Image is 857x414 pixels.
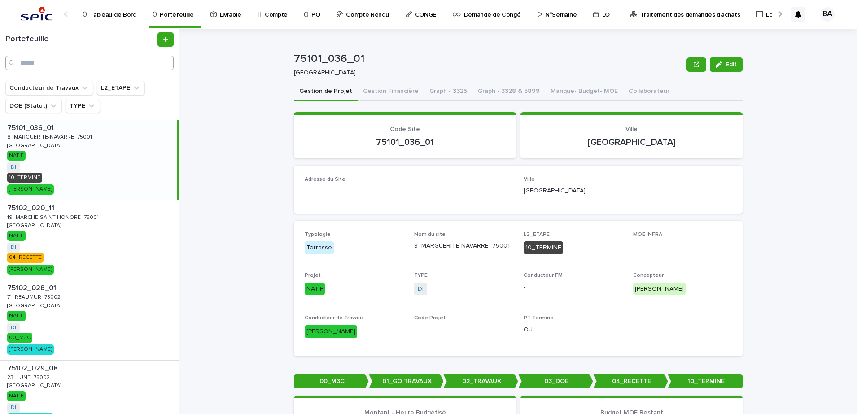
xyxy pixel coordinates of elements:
[7,292,62,301] p: 71_REAUMUR_75002
[7,231,26,241] div: NATIF
[593,374,668,389] p: 04_RECETTE
[524,232,550,237] span: L2_ETAPE
[294,52,683,65] p: 75101_036_01
[7,265,54,275] div: [PERSON_NAME]
[358,83,424,101] button: Gestion Financière
[5,81,93,95] button: Conducteur de Travaux
[7,253,44,262] div: 04_RECETTE
[7,391,26,401] div: NATIF
[7,132,94,140] p: 8_MARGUERITE-NAVARRE_75001
[7,344,54,354] div: [PERSON_NAME]
[5,99,62,113] button: DOE (Statut)
[11,325,16,331] a: DI
[545,83,623,101] button: Manque- Budget- MOE
[7,282,58,292] p: 75102_028_01
[633,283,686,296] div: [PERSON_NAME]
[7,184,54,194] div: [PERSON_NAME]
[633,232,662,237] span: MOE INFRA
[418,284,424,294] a: DI
[11,244,16,251] a: DI
[524,315,554,321] span: PT-Termine
[424,83,472,101] button: Graph - 3325
[11,164,16,170] a: DI
[305,241,334,254] div: Terrasse
[414,232,446,237] span: Nom du site
[305,177,345,182] span: Adresse du Site
[294,374,369,389] p: 00_M3C
[7,362,60,373] p: 75102_029_08
[305,137,505,148] p: 75101_036_01
[414,273,428,278] span: TYPE
[305,315,364,321] span: Conducteur de Travaux
[531,137,732,148] p: [GEOGRAPHIC_DATA]
[7,122,56,132] p: 75101_036_01
[7,381,63,389] p: [GEOGRAPHIC_DATA]
[726,61,737,68] span: Edit
[5,56,174,70] input: Search
[97,81,145,95] button: L2_ETAPE
[414,325,513,335] p: -
[633,241,732,251] p: -
[11,405,16,411] a: DI
[524,241,563,254] div: 10_TERMINE
[414,315,446,321] span: Code Projet
[305,273,321,278] span: Projet
[7,221,63,229] p: [GEOGRAPHIC_DATA]
[18,5,55,23] img: svstPd6MQfCT1uX1QGkG
[524,283,622,292] p: -
[623,83,675,101] button: Collaborateur
[66,99,100,113] button: TYPE
[390,126,420,132] span: Code Site
[472,83,545,101] button: Graph - 3328 & 5899
[305,325,357,338] div: [PERSON_NAME]
[7,151,26,161] div: NATIF
[7,333,32,343] div: 00_M3C
[7,173,42,183] div: 10_TERMINE
[7,202,56,213] p: 75102_020_11
[524,325,622,335] p: OUI
[7,373,52,381] p: 23_LUNE_75002
[7,141,63,149] p: [GEOGRAPHIC_DATA]
[294,83,358,101] button: Gestion de Projet
[443,374,518,389] p: 02_TRAVAUX
[518,374,593,389] p: 03_DOE
[305,283,325,296] div: NATIF
[7,311,26,321] div: NATIF
[524,273,563,278] span: Conducteur FM
[305,232,331,237] span: Typologie
[524,186,732,196] p: [GEOGRAPHIC_DATA]
[5,35,156,44] h1: Portefeuille
[710,57,743,72] button: Edit
[294,69,679,77] p: [GEOGRAPHIC_DATA]
[369,374,444,389] p: 01_GO TRAVAUX
[524,177,535,182] span: Ville
[305,186,513,196] p: -
[820,7,835,22] div: BA
[625,126,638,132] span: Ville
[7,213,101,221] p: 19_MARCHE-SAINT-HONORE_75001
[633,273,664,278] span: Concepteur
[668,374,743,389] p: 10_TERMINE
[7,301,63,309] p: [GEOGRAPHIC_DATA]
[414,241,513,251] p: 8_MARGUERITE-NAVARRE_75001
